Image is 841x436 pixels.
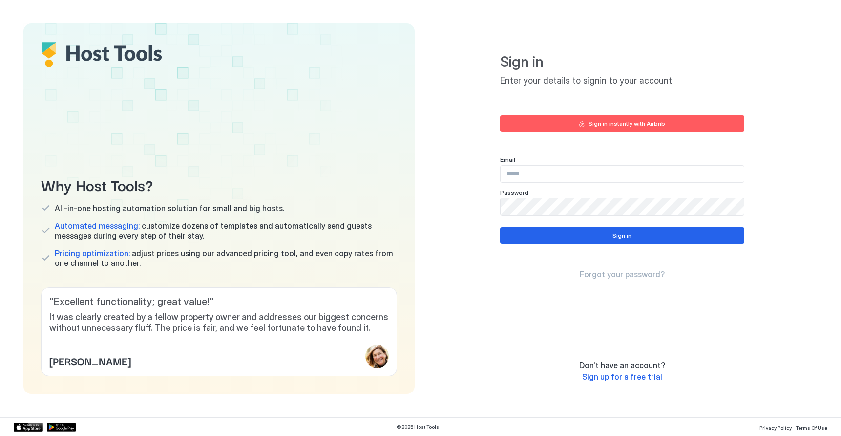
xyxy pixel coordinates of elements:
[55,248,397,268] span: adjust prices using our advanced pricing tool, and even copy rates from one channel to another.
[41,174,397,196] span: Why Host Tools?
[759,422,792,432] a: Privacy Policy
[49,353,131,368] span: [PERSON_NAME]
[55,221,397,240] span: customize dozens of templates and automatically send guests messages during every step of their s...
[796,425,827,431] span: Terms Of Use
[612,231,631,240] div: Sign in
[582,372,662,382] a: Sign up for a free trial
[14,423,43,432] a: App Store
[580,269,665,279] span: Forgot your password?
[55,221,140,231] span: Automated messaging:
[365,345,389,368] div: profile
[500,53,744,71] span: Sign in
[47,423,76,432] a: Google Play Store
[500,75,744,87] span: Enter your details to signin to your account
[397,424,439,430] span: © 2025 Host Tools
[500,115,744,132] button: Sign in instantly with Airbnb
[500,227,744,244] button: Sign in
[796,422,827,432] a: Terms Of Use
[759,425,792,431] span: Privacy Policy
[49,296,389,308] span: " Excellent functionality; great value! "
[579,360,665,370] span: Don't have an account?
[589,119,665,128] div: Sign in instantly with Airbnb
[55,203,284,213] span: All-in-one hosting automation solution for small and big hosts.
[501,166,744,182] input: Input Field
[500,156,515,163] span: Email
[49,312,389,334] span: It was clearly created by a fellow property owner and addresses our biggest concerns without unne...
[501,198,744,215] input: Input Field
[580,269,665,280] a: Forgot your password?
[55,248,130,258] span: Pricing optimization:
[500,189,528,196] span: Password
